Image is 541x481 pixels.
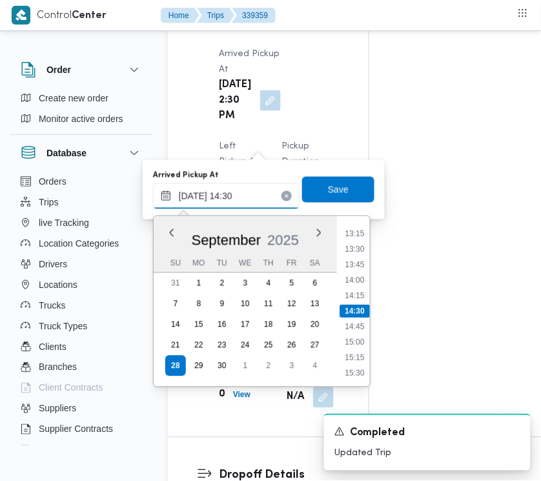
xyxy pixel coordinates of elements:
[281,254,302,272] div: Fr
[46,62,71,77] h3: Order
[15,88,147,108] button: Create new order
[305,254,325,272] div: Sa
[212,335,232,356] div: day-23
[15,212,147,233] button: live Tracking
[219,387,225,403] b: 0
[235,273,256,294] div: day-3
[189,335,209,356] div: day-22
[281,294,302,314] div: day-12
[302,177,374,203] button: Save
[212,254,232,272] div: Tu
[39,215,89,230] span: live Tracking
[167,228,177,238] button: Previous Month
[39,194,59,210] span: Trips
[340,259,369,272] li: 13:45
[39,90,108,106] span: Create new order
[10,171,152,451] div: Database
[72,11,107,21] b: Center
[267,232,300,249] div: Button. Open the year selector. 2025 is currently selected.
[165,314,186,335] div: day-14
[39,422,113,437] span: Supplier Contracts
[12,6,30,25] img: X8yXhbKr1z7QwAAAABJRU5ErkJggg==
[258,314,279,335] div: day-18
[10,88,152,134] div: Order
[46,145,87,161] h3: Database
[153,183,300,209] input: Press the down key to enter a popover containing a calendar. Press the escape key to close the po...
[212,356,232,376] div: day-30
[39,360,77,375] span: Branches
[258,294,279,314] div: day-11
[39,380,103,396] span: Client Contracts
[340,336,369,349] li: 15:00
[165,356,186,376] div: day-28
[212,294,232,314] div: day-9
[39,318,87,334] span: Truck Types
[258,335,279,356] div: day-25
[189,294,209,314] div: day-8
[15,378,147,398] button: Client Contracts
[281,273,302,294] div: day-5
[15,274,147,295] button: Locations
[232,8,276,23] button: 339359
[235,254,256,272] div: We
[281,191,292,201] button: Clear input
[39,174,66,189] span: Orders
[305,335,325,356] div: day-27
[219,143,259,167] span: Left Pickup At
[164,273,327,376] div: month-2025-09
[189,356,209,376] div: day-29
[15,419,147,440] button: Supplier Contracts
[15,295,147,316] button: Trucks
[235,356,256,376] div: day-1
[305,356,325,376] div: day-4
[334,447,520,460] p: Updated Trip
[15,440,147,460] button: Devices
[267,232,299,249] span: 2025
[192,232,261,249] span: September
[165,335,186,356] div: day-21
[287,390,304,405] b: N/A
[340,352,369,365] li: 15:15
[39,277,77,292] span: Locations
[39,298,65,313] span: Trucks
[153,170,219,181] label: Arrived Pickup At
[39,111,123,127] span: Monitor active orders
[165,273,186,294] div: day-31
[191,232,262,249] div: Button. Open the month selector. September is currently selected.
[281,356,302,376] div: day-3
[21,145,142,161] button: Database
[15,316,147,336] button: Truck Types
[340,228,369,241] li: 13:15
[189,273,209,294] div: day-1
[39,442,71,458] span: Devices
[165,294,186,314] div: day-7
[281,143,320,167] span: Pickup Duration
[15,254,147,274] button: Drivers
[340,305,370,318] li: 14:30
[197,8,234,23] button: Trips
[189,314,209,335] div: day-15
[340,367,369,380] li: 15:30
[235,294,256,314] div: day-10
[258,273,279,294] div: day-4
[233,391,250,400] b: View
[340,321,369,334] li: 14:45
[39,339,66,354] span: Clients
[15,171,147,192] button: Orders
[328,182,349,198] span: Save
[212,273,232,294] div: day-2
[21,62,142,77] button: Order
[212,314,232,335] div: day-16
[258,254,279,272] div: Th
[228,387,256,403] button: View
[15,192,147,212] button: Trips
[161,8,199,23] button: Home
[189,254,209,272] div: Mo
[340,243,369,256] li: 13:30
[314,228,324,238] button: Next month
[340,274,369,287] li: 14:00
[15,357,147,378] button: Branches
[219,77,251,124] b: [DATE] 2:30 PM
[235,335,256,356] div: day-24
[258,356,279,376] div: day-2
